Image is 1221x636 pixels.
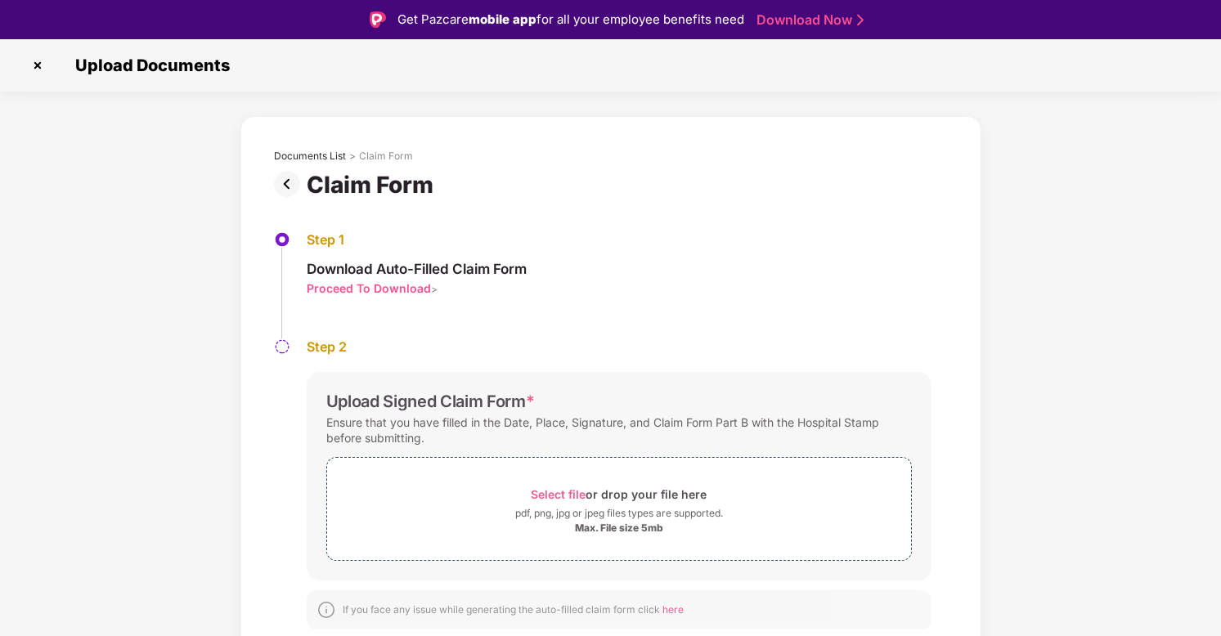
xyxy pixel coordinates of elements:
div: Get Pazcare for all your employee benefits need [397,10,744,29]
div: Step 1 [307,231,527,249]
div: Documents List [274,150,346,163]
a: Download Now [756,11,859,29]
img: svg+xml;base64,PHN2ZyBpZD0iSW5mb18tXzMyeDMyIiBkYXRhLW5hbWU9IkluZm8gLSAzMngzMiIgeG1sbnM9Imh0dHA6Ly... [316,600,336,620]
div: pdf, png, jpg or jpeg files types are supported. [515,505,723,522]
img: svg+xml;base64,PHN2ZyBpZD0iUHJldi0zMngzMiIgeG1sbnM9Imh0dHA6Ly93d3cudzMub3JnLzIwMDAvc3ZnIiB3aWR0aD... [274,171,307,197]
div: > [349,150,356,163]
div: Max. File size 5mb [575,522,663,535]
div: If you face any issue while generating the auto-filled claim form click [343,603,684,616]
div: Step 2 [307,338,931,356]
img: Logo [370,11,386,28]
img: svg+xml;base64,PHN2ZyBpZD0iU3RlcC1QZW5kaW5nLTMyeDMyIiB4bWxucz0iaHR0cDovL3d3dy53My5vcmcvMjAwMC9zdm... [274,338,290,355]
img: Stroke [857,11,864,29]
div: Download Auto-Filled Claim Form [307,260,527,278]
div: or drop your file here [531,483,707,505]
span: here [662,603,684,616]
span: Select file [531,487,586,501]
img: svg+xml;base64,PHN2ZyBpZD0iQ3Jvc3MtMzJ4MzIiIHhtbG5zPSJodHRwOi8vd3d3LnczLm9yZy8yMDAwL3N2ZyIgd2lkdG... [25,52,51,78]
span: Upload Documents [59,56,238,75]
div: Claim Form [359,150,413,163]
div: Proceed To Download [307,280,431,296]
span: > [431,283,438,295]
div: Ensure that you have filled in the Date, Place, Signature, and Claim Form Part B with the Hospita... [326,411,912,449]
div: Upload Signed Claim Form [326,392,535,411]
strong: mobile app [469,11,536,27]
div: Claim Form [307,171,440,199]
img: svg+xml;base64,PHN2ZyBpZD0iU3RlcC1BY3RpdmUtMzJ4MzIiIHhtbG5zPSJodHRwOi8vd3d3LnczLm9yZy8yMDAwL3N2Zy... [274,231,290,248]
span: Select fileor drop your file herepdf, png, jpg or jpeg files types are supported.Max. File size 5mb [327,470,911,548]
